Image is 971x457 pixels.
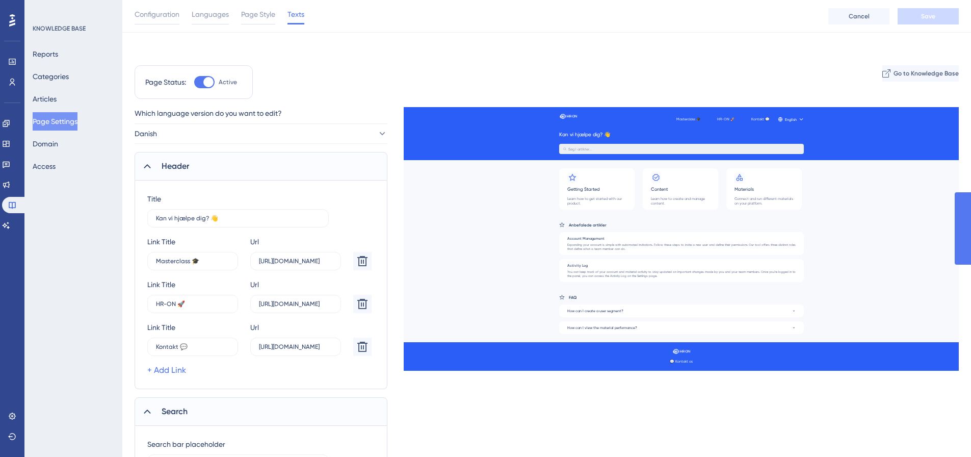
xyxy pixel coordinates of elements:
span: Save [921,12,935,20]
span: Danish [135,128,157,140]
div: KNOWLEDGE BASE [33,24,86,33]
button: Go to Knowledge Base [882,65,959,82]
span: Languages [192,8,229,20]
span: Configuration [135,8,179,20]
button: Danish [135,123,387,144]
div: Title [147,193,161,205]
span: Active [219,78,237,86]
div: Page Status: [145,76,186,88]
span: Search [162,405,188,418]
input: Link Title [156,343,229,350]
button: Page Settings [33,112,77,131]
span: Cancel [849,12,870,20]
input: https://www.example.com [259,343,332,350]
a: + Add Link [147,364,186,376]
span: Header [162,160,189,172]
div: Search bar placeholder [147,438,225,450]
iframe: UserGuiding AI Assistant Launcher [928,417,959,447]
input: Link Title [156,258,229,265]
input: https://www.example.com [259,258,332,265]
button: Reports [33,45,58,63]
div: Link Title [147,321,175,334]
span: Which language version do you want to edit? [135,107,282,119]
div: Url [250,236,259,248]
div: Link Title [147,278,175,291]
button: Domain [33,135,58,153]
button: Access [33,157,56,175]
input: Find the insights and best practices about our product. [156,215,320,222]
button: Cancel [828,8,889,24]
input: https://www.example.com [259,300,332,308]
div: Url [250,278,259,291]
input: Link Title [156,300,229,308]
div: Link Title [147,236,175,248]
div: Url [250,321,259,334]
button: Save [898,8,959,24]
button: Articles [33,90,57,108]
button: Categories [33,67,69,86]
span: Texts [287,8,304,20]
span: Go to Knowledge Base [894,69,959,78]
span: Page Style [241,8,275,20]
